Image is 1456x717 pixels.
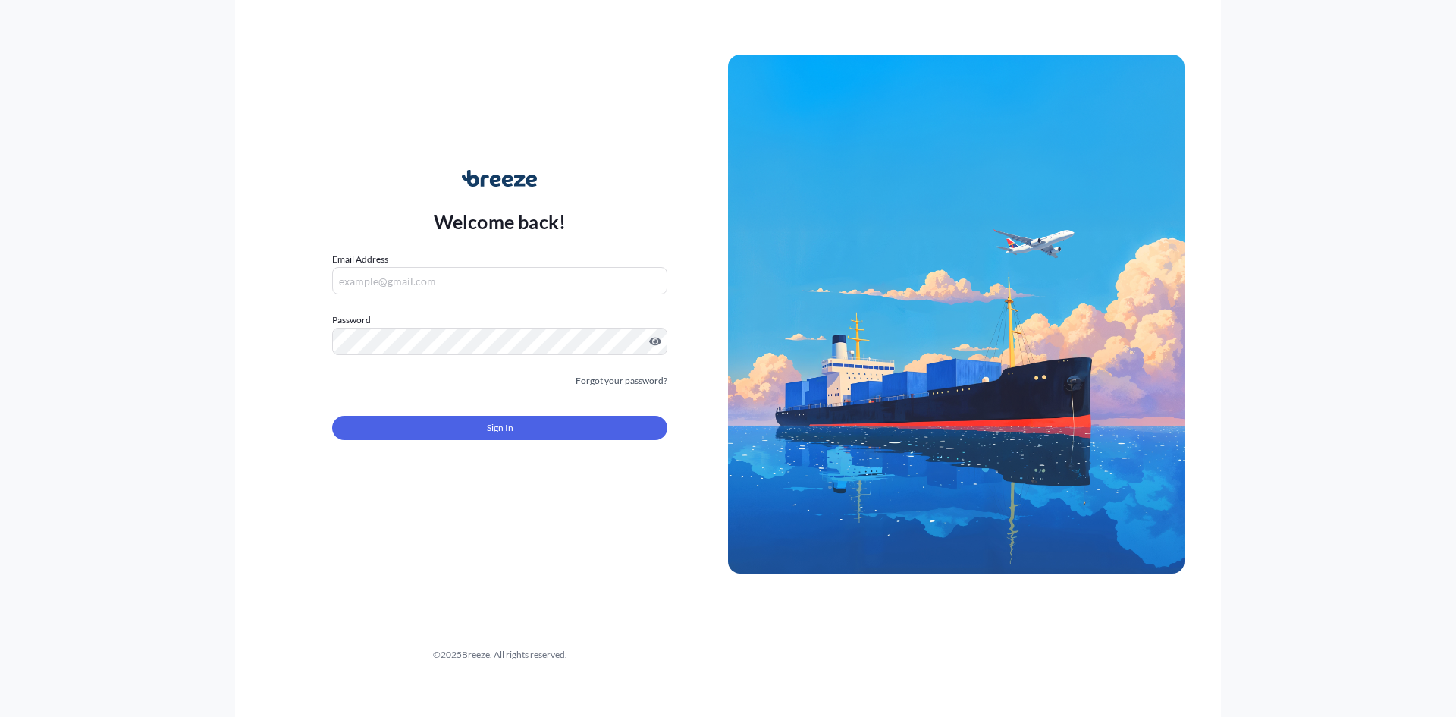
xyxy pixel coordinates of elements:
[649,335,661,347] button: Show password
[332,267,667,294] input: example@gmail.com
[332,313,667,328] label: Password
[332,252,388,267] label: Email Address
[332,416,667,440] button: Sign In
[434,209,566,234] p: Welcome back!
[271,647,728,662] div: © 2025 Breeze. All rights reserved.
[576,373,667,388] a: Forgot your password?
[487,420,513,436] span: Sign In
[728,55,1185,574] img: Ship illustration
